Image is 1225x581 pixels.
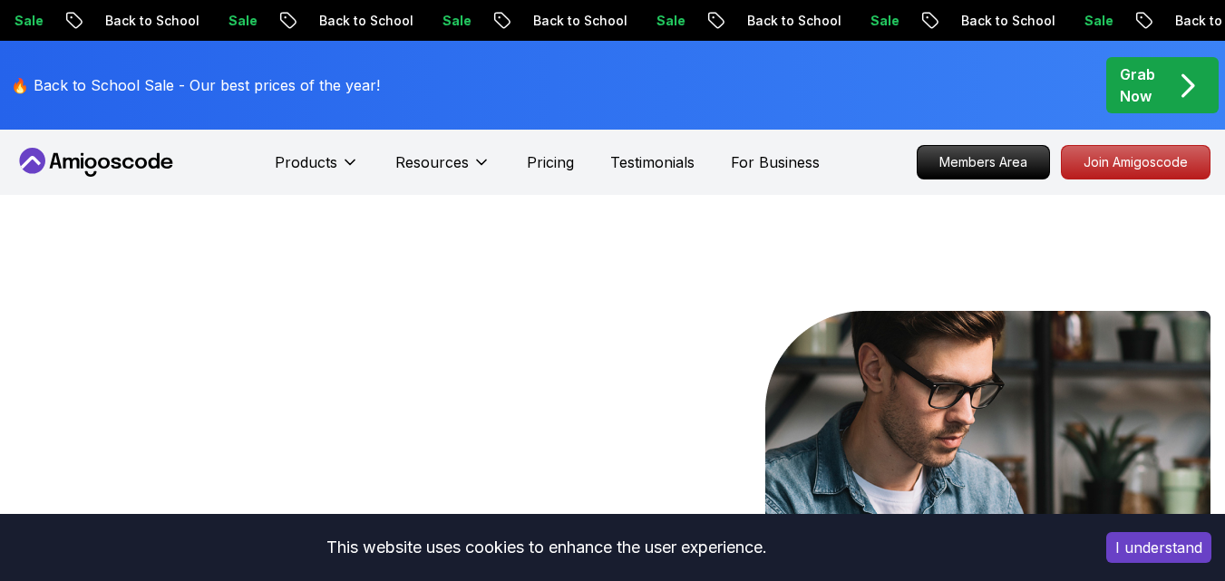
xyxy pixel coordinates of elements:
p: Members Area [918,146,1049,179]
a: Members Area [917,145,1050,179]
p: 🔥 Back to School Sale - Our best prices of the year! [11,74,380,96]
p: Sale [131,12,189,30]
h1: Go From Learning to Hired: Master Java, Spring Boot & Cloud Skills That Get You the [15,311,496,573]
button: Products [275,151,359,188]
p: Grab Now [1120,63,1155,107]
a: Join Amigoscode [1061,145,1210,179]
p: Sale [345,12,403,30]
a: Testimonials [610,151,695,173]
p: Back to School [435,12,559,30]
p: Sale [987,12,1045,30]
p: Sale [773,12,831,30]
p: Back to School [863,12,987,30]
p: Back to School [221,12,345,30]
p: Back to School [1077,12,1201,30]
button: Resources [395,151,491,188]
div: This website uses cookies to enhance the user experience. [14,528,1079,567]
a: Pricing [527,151,574,173]
button: Accept cookies [1106,532,1211,563]
p: Back to School [7,12,131,30]
p: Resources [395,151,469,173]
p: Join Amigoscode [1062,146,1210,179]
p: Sale [559,12,617,30]
p: Products [275,151,337,173]
a: For Business [731,151,820,173]
p: Back to School [649,12,773,30]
